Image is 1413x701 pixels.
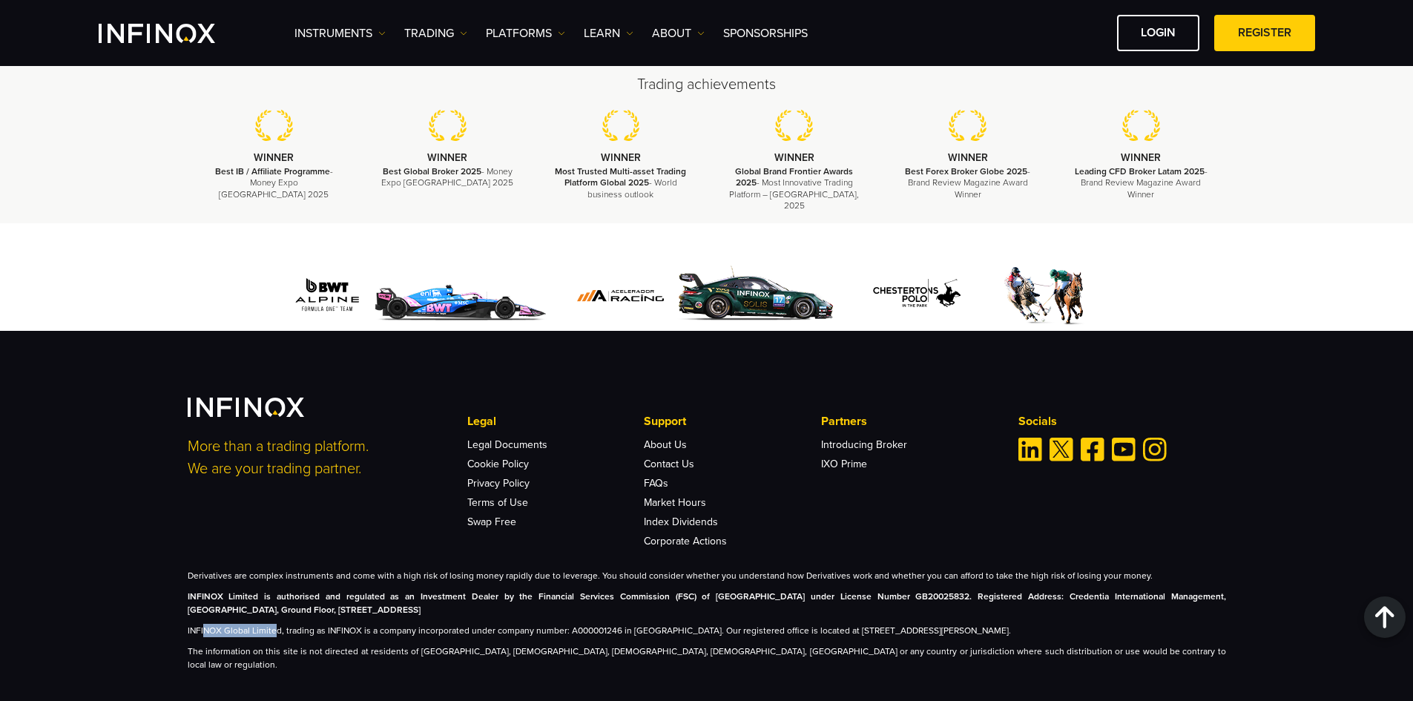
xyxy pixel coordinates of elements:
p: - Money Expo [GEOGRAPHIC_DATA] 2025 [379,166,516,188]
a: TRADING [404,24,467,42]
a: INFINOX Logo [99,24,250,43]
p: Socials [1018,412,1226,430]
p: - Brand Review Magazine Award Winner [900,166,1036,200]
p: - World business outlook [553,166,689,200]
strong: Global Brand Frontier Awards 2025 [735,166,853,188]
a: REGISTER [1214,15,1315,51]
strong: Most Trusted Multi-asset Trading Platform Global 2025 [555,166,686,188]
a: Facebook [1081,438,1104,461]
a: Index Dividends [644,516,718,528]
a: SPONSORSHIPS [723,24,808,42]
p: More than a trading platform. We are your trading partner. [188,435,447,480]
a: Youtube [1112,438,1136,461]
a: Twitter [1050,438,1073,461]
a: Instagram [1143,438,1167,461]
p: - Most Innovative Trading Platform – [GEOGRAPHIC_DATA], 2025 [726,166,863,211]
a: Learn [584,24,633,42]
strong: WINNER [948,151,988,164]
strong: WINNER [1121,151,1161,164]
strong: Best Forex Broker Globe 2025 [905,166,1027,177]
a: FAQs [644,477,668,490]
a: LOGIN [1117,15,1199,51]
a: Legal Documents [467,438,547,451]
p: Legal [467,412,644,430]
a: Terms of Use [467,496,528,509]
strong: WINNER [254,151,294,164]
strong: WINNER [774,151,814,164]
a: Cookie Policy [467,458,529,470]
strong: Best Global Broker 2025 [383,166,481,177]
h2: Trading achievements [188,74,1226,95]
a: IXO Prime [821,458,867,470]
p: The information on this site is not directed at residents of [GEOGRAPHIC_DATA], [DEMOGRAPHIC_DATA... [188,645,1226,671]
p: Partners [821,412,998,430]
a: Swap Free [467,516,516,528]
a: Linkedin [1018,438,1042,461]
a: Contact Us [644,458,694,470]
a: Introducing Broker [821,438,907,451]
strong: Best IB / Affiliate Programme [215,166,330,177]
a: Privacy Policy [467,477,530,490]
a: About Us [644,438,687,451]
strong: WINNER [427,151,467,164]
p: INFINOX Global Limited, trading as INFINOX is a company incorporated under company number: A00000... [188,624,1226,637]
p: Derivatives are complex instruments and come with a high risk of losing money rapidly due to leve... [188,569,1226,582]
p: - Money Expo [GEOGRAPHIC_DATA] 2025 [206,166,343,200]
a: Corporate Actions [644,535,727,547]
a: Market Hours [644,496,706,509]
strong: WINNER [601,151,641,164]
a: Instruments [294,24,386,42]
strong: Leading CFD Broker Latam 2025 [1075,166,1205,177]
a: ABOUT [652,24,705,42]
p: - Brand Review Magazine Award Winner [1073,166,1209,200]
strong: INFINOX Limited is authorised and regulated as an Investment Dealer by the Financial Services Com... [188,591,1226,615]
a: PLATFORMS [486,24,565,42]
p: Support [644,412,820,430]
